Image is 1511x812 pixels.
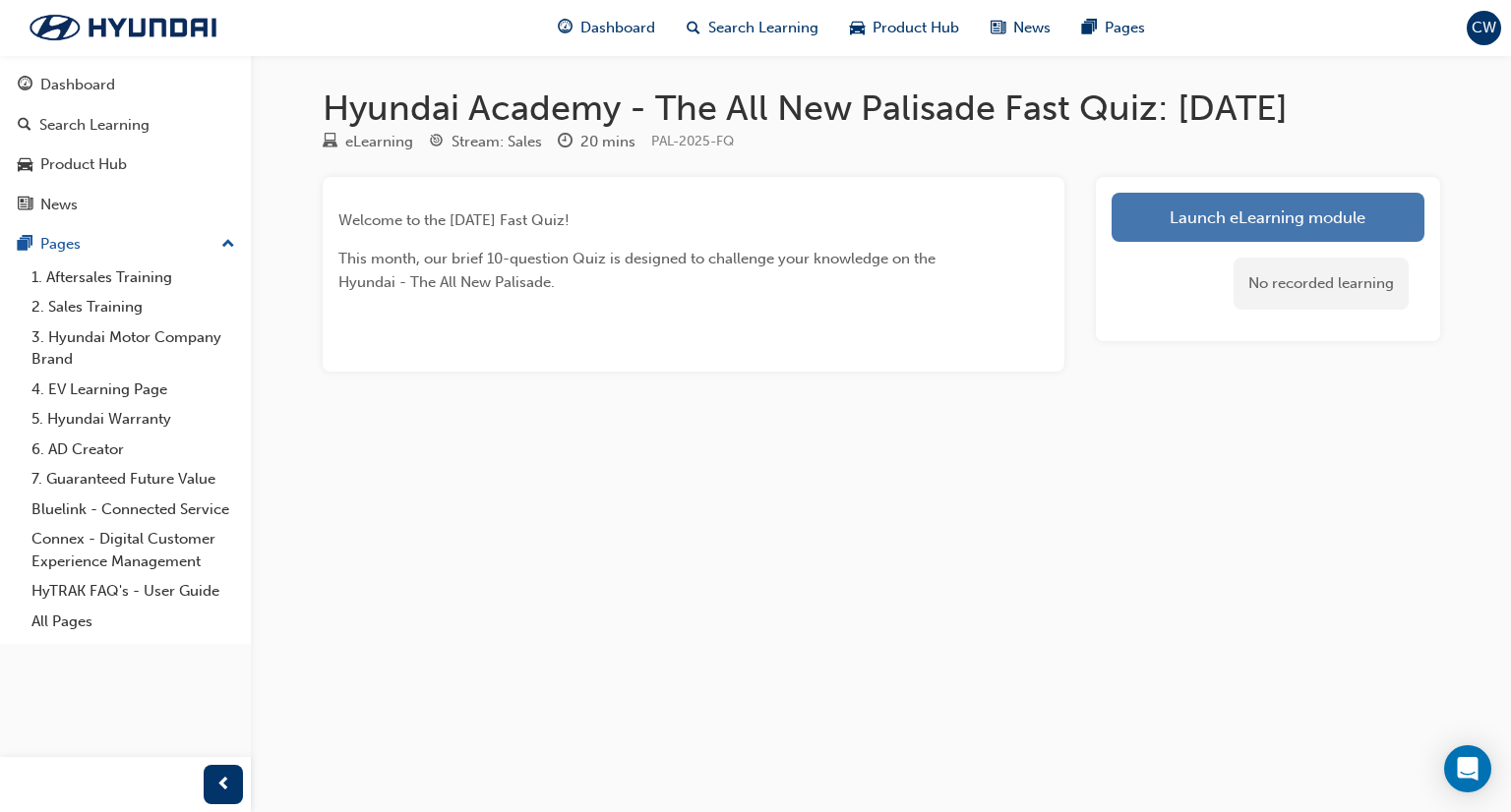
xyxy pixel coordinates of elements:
span: news-icon [991,16,1005,40]
div: Search Learning [39,114,150,137]
a: 2. Sales Training [24,292,243,322]
span: Learning resource code [651,133,734,149]
span: Dashboard [580,17,655,39]
span: guage-icon [558,16,573,40]
div: eLearning [345,131,413,153]
div: Product Hub [40,153,127,176]
div: News [40,194,78,216]
a: 7. Guaranteed Future Value [24,464,243,494]
div: Open Intercom Messenger [1444,745,1491,792]
a: Dashboard [8,67,243,103]
span: clock-icon [558,134,573,151]
div: Stream: Sales [452,131,542,153]
a: Connex - Digital Customer Experience Management [24,524,243,576]
button: Pages [8,226,243,262]
div: Duration [558,130,635,154]
button: DashboardSearch LearningProduct HubNews [8,63,243,226]
button: CW [1467,11,1501,45]
span: This month, our brief 10-question Quiz is designed to challenge your knowledge on the Hyundai - T... [338,250,939,291]
h1: Hyundai Academy - The All New Palisade Fast Quiz: [DATE] [323,87,1440,130]
a: All Pages [24,607,243,637]
span: target-icon [429,134,444,151]
span: car-icon [850,16,865,40]
span: car-icon [18,156,32,174]
a: 5. Hyundai Warranty [24,404,243,435]
a: Launch eLearning module [1112,193,1424,242]
a: News [8,187,243,223]
span: Product Hub [873,17,959,39]
a: 1. Aftersales Training [24,262,243,293]
a: guage-iconDashboard [542,8,671,48]
a: HyTRAK FAQ's - User Guide [24,576,243,607]
a: pages-iconPages [1066,8,1161,48]
img: Trak [10,7,236,48]
span: CW [1472,17,1496,39]
a: Search Learning [8,107,243,144]
div: Stream [429,130,542,154]
a: 6. AD Creator [24,435,243,465]
span: pages-icon [1082,16,1097,40]
span: news-icon [18,197,32,214]
span: pages-icon [18,236,32,254]
span: guage-icon [18,77,32,94]
span: learningResourceType_ELEARNING-icon [323,134,337,151]
div: Dashboard [40,74,115,96]
span: Search Learning [708,17,818,39]
span: search-icon [18,117,31,135]
div: No recorded learning [1234,258,1409,310]
div: Type [323,130,413,154]
span: up-icon [221,232,235,258]
a: 3. Hyundai Motor Company Brand [24,322,243,375]
a: search-iconSearch Learning [671,8,834,48]
a: Product Hub [8,146,243,183]
a: 4. EV Learning Page [24,375,243,405]
span: prev-icon [216,773,231,797]
div: Pages [40,233,81,256]
a: car-iconProduct Hub [834,8,975,48]
span: Welcome to the [DATE] Fast Quiz! [338,211,570,229]
a: news-iconNews [975,8,1066,48]
div: 20 mins [580,131,635,153]
span: search-icon [687,16,700,40]
span: Pages [1105,17,1145,39]
span: News [1013,17,1051,39]
a: Bluelink - Connected Service [24,494,243,525]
